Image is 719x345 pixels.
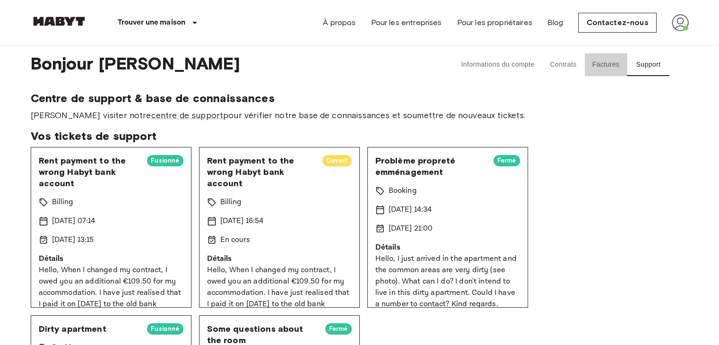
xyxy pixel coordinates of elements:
[39,323,140,335] span: Dirty apartment
[207,253,352,265] p: Détails
[389,223,433,234] p: [DATE] 21:00
[375,242,520,253] p: Détails
[542,53,585,76] button: Contrats
[31,91,689,105] span: Centre de support & base de connaissances
[371,17,442,28] a: Pour les entreprises
[322,156,352,165] span: Ouvert
[207,155,315,189] span: Rent payment to the wrong Habyt bank account
[627,53,670,76] button: Support
[52,197,74,208] p: Billing
[375,253,520,310] p: Hello, I just arrived in the apartment and the common areas are very dirty (see photo). What can ...
[39,155,140,189] span: Rent payment to the wrong Habyt bank account
[118,17,186,28] p: Trouver une maison
[453,53,542,76] button: Informations du compte
[547,17,563,28] a: Blog
[325,324,352,334] span: Fermé
[147,156,183,165] span: Fusionné
[578,13,656,33] a: Contactez-nous
[220,197,242,208] p: Billing
[39,253,183,265] p: Détails
[389,204,432,216] p: [DATE] 14:34
[375,155,486,178] span: Problème propreté emménagement
[151,110,224,121] a: centre de support
[585,53,627,76] button: Factures
[52,234,94,246] p: [DATE] 13:15
[672,14,689,31] img: avatar
[457,17,532,28] a: Pour les propriétaires
[31,53,427,76] span: Bonjour [PERSON_NAME]
[323,17,355,28] a: À propos
[31,109,689,121] span: [PERSON_NAME] visiter notre pour vérifier notre base de connaissances et soumettre de nouveaux ti...
[31,17,87,26] img: Habyt
[52,216,95,227] p: [DATE] 07:14
[147,324,183,334] span: Fusionné
[220,216,264,227] p: [DATE] 16:54
[494,156,520,165] span: Fermé
[31,129,689,143] span: Vos tickets de support
[389,185,417,197] p: Booking
[220,234,250,246] p: En cours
